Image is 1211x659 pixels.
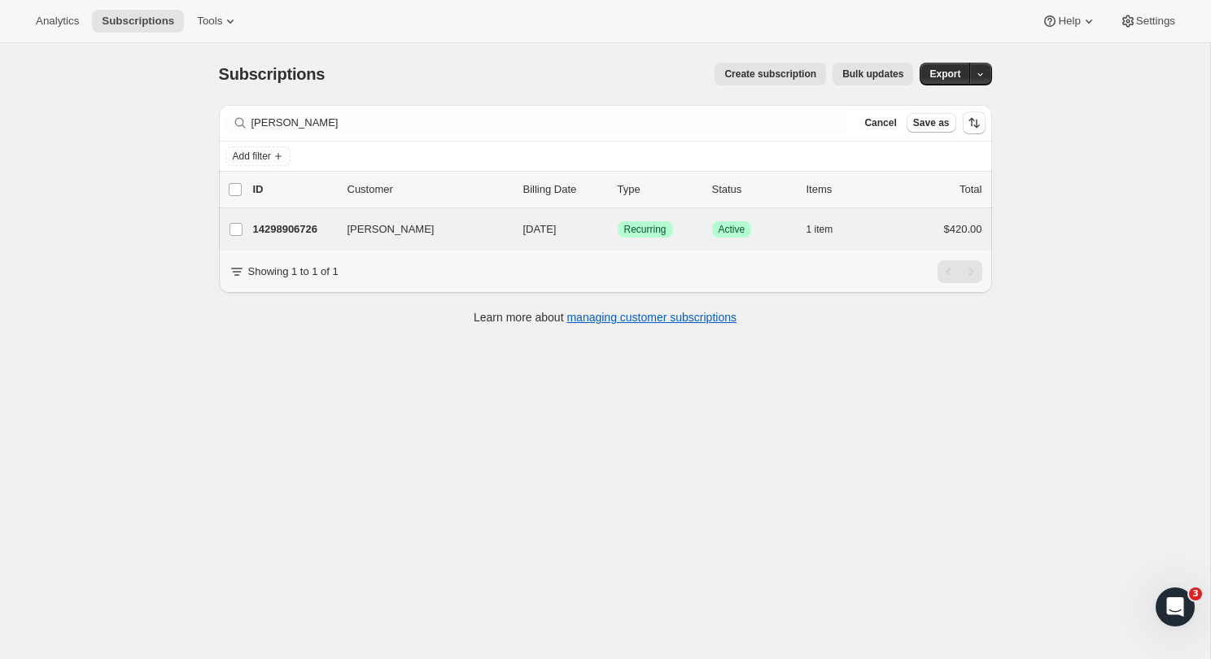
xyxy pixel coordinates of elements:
nav: Pagination [938,260,982,283]
button: Add filter [225,146,291,166]
p: Learn more about [474,309,737,325]
iframe: Intercom live chat [1156,587,1195,626]
div: Type [618,181,699,198]
button: [PERSON_NAME] [338,216,501,242]
span: Subscriptions [219,65,326,83]
span: Subscriptions [102,15,174,28]
span: [DATE] [523,223,557,235]
button: Save as [907,113,956,133]
p: ID [253,181,334,198]
span: Bulk updates [842,68,903,81]
span: Active [719,223,745,236]
span: Save as [913,116,950,129]
div: IDCustomerBilling DateTypeStatusItemsTotal [253,181,982,198]
span: Create subscription [724,68,816,81]
button: Subscriptions [92,10,184,33]
span: 3 [1189,587,1202,600]
div: 14298906726[PERSON_NAME][DATE]SuccessRecurringSuccessActive1 item$420.00 [253,218,982,241]
p: Customer [348,181,510,198]
span: [PERSON_NAME] [348,221,435,238]
span: Settings [1136,15,1175,28]
button: Tools [187,10,248,33]
button: Export [920,63,970,85]
p: Total [960,181,981,198]
span: Analytics [36,15,79,28]
a: managing customer subscriptions [566,311,737,324]
button: Settings [1110,10,1185,33]
span: $420.00 [944,223,982,235]
span: Cancel [864,116,896,129]
p: 14298906726 [253,221,334,238]
span: Add filter [233,150,271,163]
button: Analytics [26,10,89,33]
span: Tools [197,15,222,28]
button: 1 item [807,218,851,241]
span: 1 item [807,223,833,236]
button: Create subscription [715,63,826,85]
p: Showing 1 to 1 of 1 [248,264,339,280]
button: Help [1032,10,1106,33]
span: Help [1058,15,1080,28]
button: Cancel [858,113,903,133]
p: Billing Date [523,181,605,198]
button: Bulk updates [833,63,913,85]
p: Status [712,181,793,198]
button: Sort the results [963,111,986,134]
input: Filter subscribers [251,111,849,134]
div: Items [807,181,888,198]
span: Export [929,68,960,81]
span: Recurring [624,223,667,236]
